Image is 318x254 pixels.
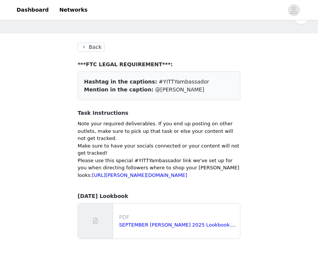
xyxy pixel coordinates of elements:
[84,79,157,85] span: Hashtag in the captions:
[78,109,240,117] h4: Task Instructions
[78,142,240,157] p: Make sure to have your socials connected or your content will not get tracked!
[78,43,105,52] button: Back
[159,79,209,85] span: #YITTYambassador
[119,222,239,228] a: SEPTEMBER [PERSON_NAME] 2025 Lookbook.pdf
[290,4,297,16] div: avatar
[12,2,53,18] a: Dashboard
[55,2,92,18] a: Networks
[84,87,153,93] span: Mention in the caption:
[78,120,240,142] p: Note your required deliverables. If you end up posting on other outlets, make sure to pick up tha...
[78,192,240,200] h4: [DATE] Lookbook
[92,172,187,178] a: [URL][PERSON_NAME][DOMAIN_NAME]
[78,157,240,179] p: Please use this special #YITTYambassador link we've set up for you when directing followers where...
[155,87,204,93] span: @[PERSON_NAME]
[119,213,237,221] p: PDF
